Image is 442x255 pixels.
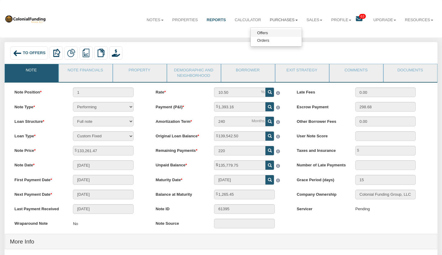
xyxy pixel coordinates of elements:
a: Calculator [230,12,265,27]
span: To Offers [23,51,46,55]
input: This field can contain only numeric characters [214,87,265,97]
label: Remaining Payments [151,146,210,154]
img: back_arrow_left_icon.svg [13,49,22,57]
a: Demographic and Neighborhood [167,64,220,82]
a: Note Financials [59,64,112,79]
a: Comments [330,64,382,79]
img: export.svg [52,49,60,57]
a: Borrower [221,64,274,79]
img: purchase_offer.png [112,49,120,57]
input: MM/DD/YYYY [73,160,133,170]
a: Purchases [265,12,302,27]
a: 63 [356,12,369,27]
a: Properties [168,12,202,27]
label: Wraparound Note [10,219,68,227]
label: Late Fees [292,87,351,95]
label: User Note Score [292,131,351,139]
a: Offers [251,29,302,37]
span: 63 [359,14,366,19]
input: MM/DD/YYYY [214,175,265,185]
label: Amortization Term [151,116,210,124]
label: Note Price [10,146,68,154]
a: Sales [302,12,327,27]
div: Pending [355,204,370,214]
label: Servicer [292,204,351,212]
a: Orders [251,37,302,44]
label: Note Date [10,160,68,168]
label: Note Position [10,87,68,95]
label: Note Source [151,219,210,227]
a: Reports [202,12,230,27]
h4: More Info [10,236,432,248]
p: No [73,219,78,229]
img: partial.png [67,49,75,57]
label: Rate [151,87,210,95]
a: Property [113,64,166,79]
label: Grace Period (days) [292,175,351,183]
input: MM/DD/YYYY [73,190,133,199]
label: Balance at Maturity [151,190,210,198]
label: Next Payment Date [10,190,68,198]
img: reports.png [82,49,90,57]
label: Company Ownership [292,190,351,198]
a: Profile [327,12,356,27]
a: Documents [384,64,437,79]
label: Original Loan Balance [151,131,210,139]
img: copy.png [97,49,105,57]
input: MM/DD/YYYY [73,204,133,214]
img: 569736 [5,15,46,23]
a: Note [5,64,58,79]
label: Number of Late Payments [292,160,351,168]
label: Unpaid Balance [151,160,210,168]
label: Escrow Payment [292,102,351,110]
label: Note ID [151,204,210,212]
label: Note Type [10,102,68,110]
label: Loan Structure [10,116,68,124]
input: MM/DD/YYYY [73,175,133,185]
label: Maturity Date [151,175,210,183]
label: Other Borrower Fees [292,116,351,124]
label: Loan Type [10,131,68,139]
a: Notes [142,12,168,27]
label: First Payment Date [10,175,68,183]
label: Payment (P&I) [151,102,210,110]
a: Upgrade [369,12,400,27]
label: Taxes and Insurance [292,146,351,154]
a: Resources [401,12,438,27]
label: Last Payment Received [10,204,68,212]
a: Exit Strategy [275,64,328,79]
